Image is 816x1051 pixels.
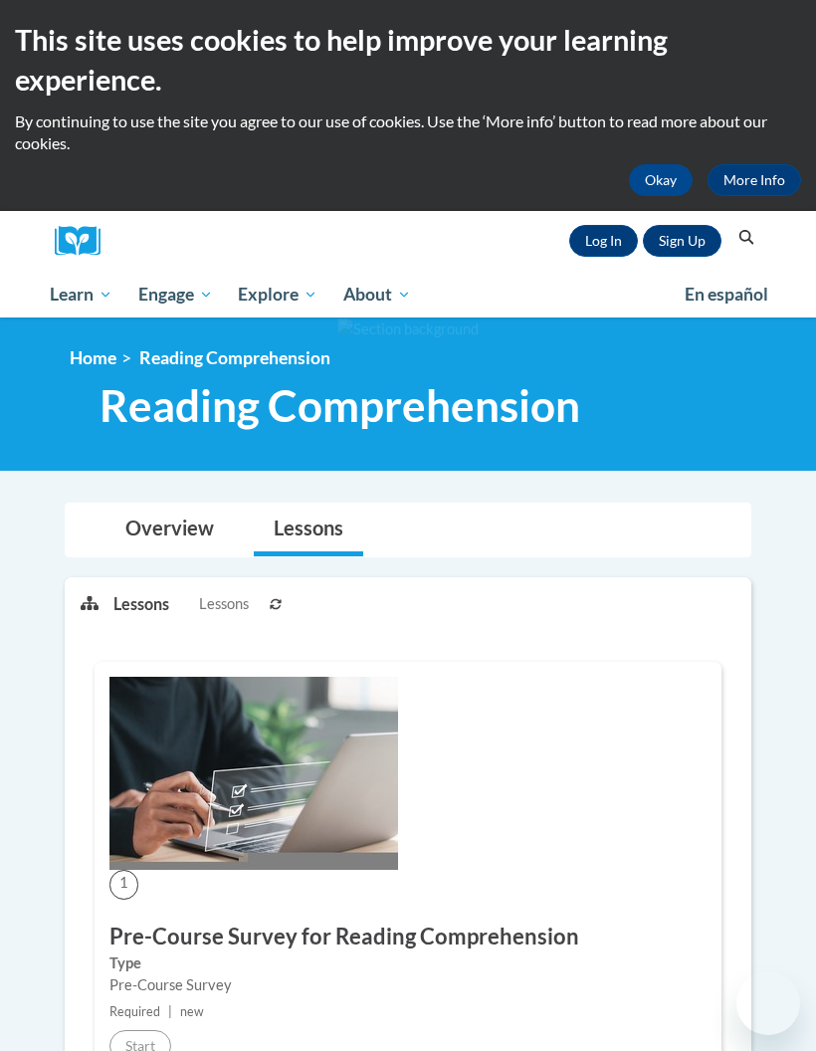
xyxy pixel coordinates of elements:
span: En español [685,284,768,305]
a: About [330,272,424,317]
button: Okay [629,164,693,196]
a: Learn [37,272,125,317]
h3: Pre-Course Survey for Reading Comprehension [109,922,707,952]
span: Lessons [199,593,249,615]
span: Reading Comprehension [100,379,580,432]
p: By continuing to use the site you agree to our use of cookies. Use the ‘More info’ button to read... [15,110,801,154]
a: Home [70,347,116,368]
img: Section background [337,318,479,340]
img: Logo brand [55,226,114,257]
iframe: Button to launch messaging window [736,971,800,1035]
a: Lessons [254,504,363,556]
a: Log In [569,225,638,257]
a: Explore [225,272,330,317]
img: Course Image [109,677,398,870]
span: Learn [50,283,112,307]
p: Lessons [113,593,169,615]
a: Cox Campus [55,226,114,257]
h2: This site uses cookies to help improve your learning experience. [15,20,801,101]
a: Overview [105,504,234,556]
a: Engage [125,272,226,317]
div: Main menu [35,272,781,317]
a: Register [643,225,721,257]
span: Required [109,1004,160,1019]
div: Pre-Course Survey [109,974,707,996]
label: Type [109,952,707,974]
span: About [343,283,411,307]
span: new [180,1004,204,1019]
span: | [168,1004,172,1019]
span: Reading Comprehension [139,347,330,368]
a: More Info [708,164,801,196]
a: En español [672,274,781,315]
span: Engage [138,283,213,307]
span: 1 [109,870,138,899]
span: Explore [238,283,317,307]
button: Search [731,226,761,250]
